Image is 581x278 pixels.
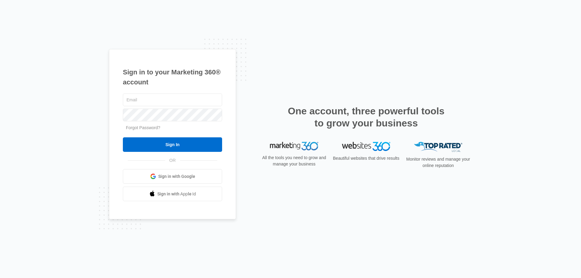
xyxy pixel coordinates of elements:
[123,137,222,152] input: Sign In
[270,142,318,150] img: Marketing 360
[126,125,160,130] a: Forgot Password?
[286,105,446,129] h2: One account, three powerful tools to grow your business
[123,67,222,87] h1: Sign in to your Marketing 360® account
[404,156,472,169] p: Monitor reviews and manage your online reputation
[123,93,222,106] input: Email
[342,142,390,151] img: Websites 360
[260,155,328,167] p: All the tools you need to grow and manage your business
[123,169,222,184] a: Sign in with Google
[158,173,195,180] span: Sign in with Google
[332,155,400,162] p: Beautiful websites that drive results
[123,187,222,201] a: Sign in with Apple Id
[414,142,462,152] img: Top Rated Local
[157,191,196,197] span: Sign in with Apple Id
[165,157,180,164] span: OR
